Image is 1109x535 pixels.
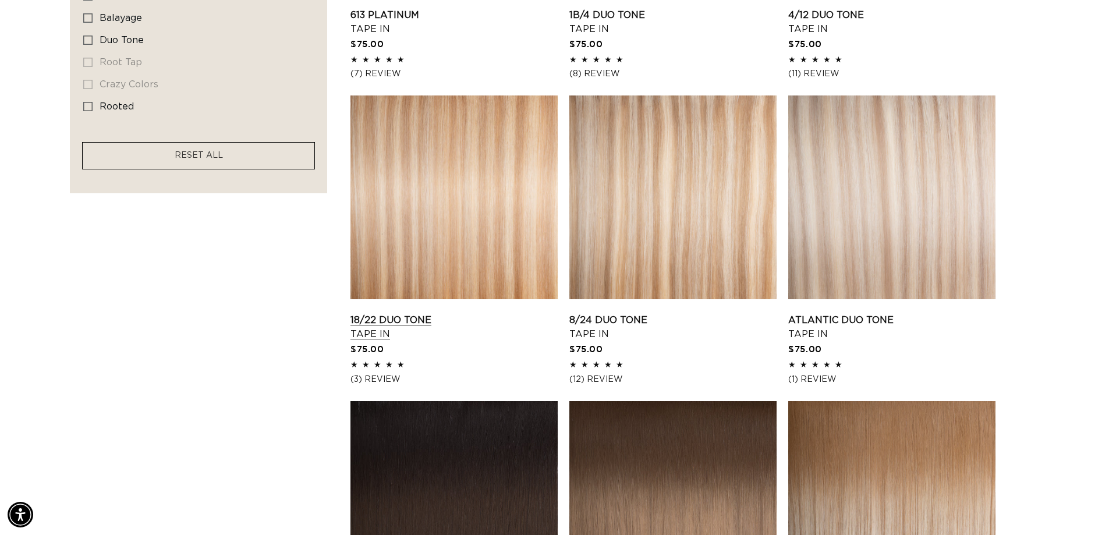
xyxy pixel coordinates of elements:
[100,13,142,23] span: balayage
[788,313,995,341] a: Atlantic Duo Tone Tape In
[350,313,558,341] a: 18/22 Duo Tone Tape In
[100,36,144,45] span: duo tone
[100,102,134,111] span: rooted
[350,8,558,36] a: 613 Platinum Tape In
[8,502,33,527] div: Accessibility Menu
[175,151,223,160] span: RESET ALL
[788,8,995,36] a: 4/12 Duo Tone Tape In
[175,148,223,163] a: RESET ALL
[569,8,777,36] a: 1B/4 Duo Tone Tape In
[569,313,777,341] a: 8/24 Duo Tone Tape In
